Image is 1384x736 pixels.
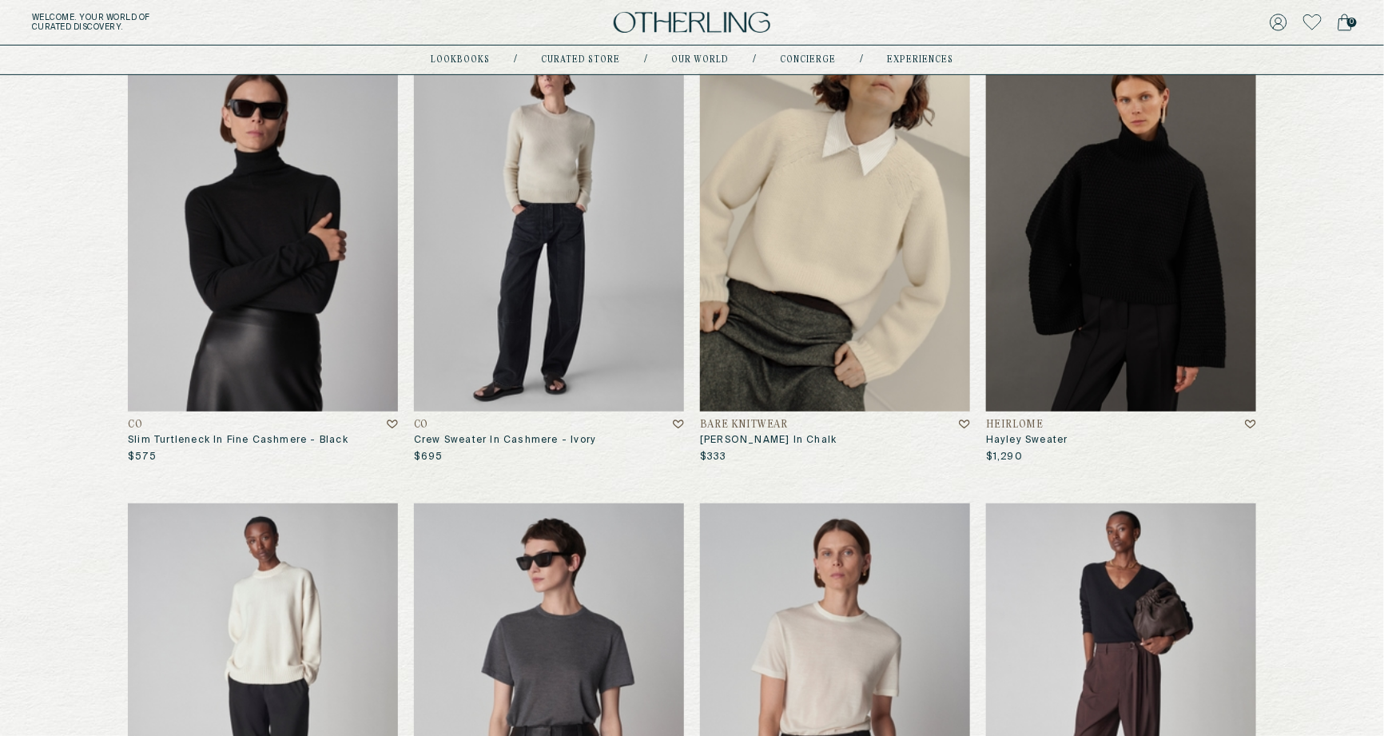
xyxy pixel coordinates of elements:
h4: Heirlome [986,420,1044,431]
a: concierge [780,56,836,64]
a: Our world [671,56,729,64]
a: Slim Turtleneck in Fine Cashmere - BlackCOSlim Turtleneck In Fine Cashmere - Black$575 [128,47,398,463]
img: Hayley Sweater [986,47,1256,412]
div: / [514,54,517,66]
div: / [644,54,647,66]
a: Gia Sweater in ChalkBare Knitwear[PERSON_NAME] In Chalk$333 [700,47,970,463]
a: Hayley SweaterHeirlomeHayley Sweater$1,290 [986,47,1256,463]
p: $1,290 [986,451,1023,463]
p: $333 [700,451,727,463]
h4: CO [414,420,428,431]
p: $695 [414,451,443,463]
h4: CO [128,420,142,431]
img: Crew Sweater in Cashmere - Ivory [414,47,684,412]
img: logo [614,12,770,34]
h3: Hayley Sweater [986,434,1256,447]
h4: Bare Knitwear [700,420,788,431]
h3: [PERSON_NAME] In Chalk [700,434,970,447]
a: 0 [1338,11,1352,34]
p: $575 [128,451,157,463]
h3: Crew Sweater In Cashmere - Ivory [414,434,684,447]
span: 0 [1347,18,1357,27]
a: experiences [887,56,953,64]
img: Slim Turtleneck in Fine Cashmere - Black [128,47,398,412]
h5: Welcome . Your world of curated discovery. [32,13,428,32]
a: lookbooks [431,56,490,64]
img: Gia Sweater in Chalk [700,47,970,412]
div: / [860,54,863,66]
a: Curated store [541,56,620,64]
div: / [753,54,756,66]
h3: Slim Turtleneck In Fine Cashmere - Black [128,434,398,447]
a: Crew Sweater in Cashmere - IvoryCOCrew Sweater In Cashmere - Ivory$695 [414,47,684,463]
